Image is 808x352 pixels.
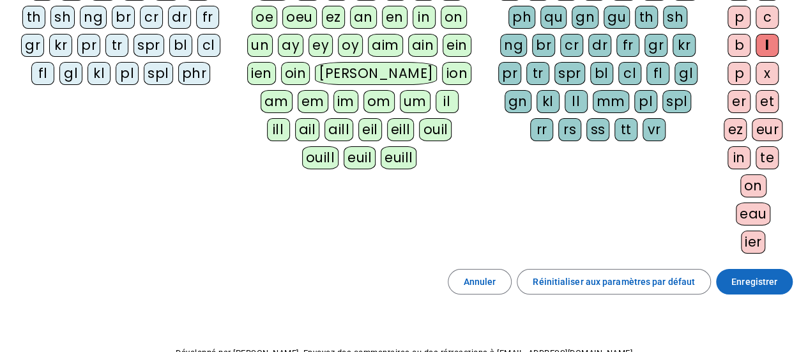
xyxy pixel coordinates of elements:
div: in [728,146,751,169]
div: tt [614,118,637,141]
div: tr [526,62,549,85]
div: gr [644,34,667,57]
div: br [112,6,135,29]
div: [PERSON_NAME] [315,62,437,85]
div: am [261,90,293,113]
div: kr [673,34,696,57]
div: om [363,90,395,113]
div: bl [590,62,613,85]
div: cr [560,34,583,57]
div: euil [344,146,376,169]
div: kl [537,90,560,113]
div: en [382,6,408,29]
div: rr [530,118,553,141]
div: un [247,34,273,57]
div: kr [49,34,72,57]
div: spr [554,62,585,85]
div: em [298,90,328,113]
button: Enregistrer [716,269,793,295]
div: eill [387,118,415,141]
div: euill [381,146,416,169]
div: b [728,34,751,57]
div: ay [278,34,303,57]
span: Annuler [464,274,496,289]
div: p [728,6,751,29]
div: gn [505,90,531,113]
button: Annuler [448,269,512,295]
button: Réinitialiser aux paramètres par défaut [517,269,711,295]
div: eau [736,203,771,226]
div: ill [267,118,290,141]
div: ail [295,118,320,141]
div: on [441,6,467,29]
div: ez [724,118,747,141]
div: ph [508,6,535,29]
div: fr [196,6,219,29]
div: th [635,6,658,29]
div: oeu [282,6,317,29]
div: spl [662,90,692,113]
div: gn [572,6,598,29]
div: kl [88,62,111,85]
div: ouil [419,118,452,141]
div: oy [338,34,363,57]
div: br [532,34,555,57]
div: pr [498,62,521,85]
div: sh [663,6,687,29]
div: on [740,174,766,197]
div: dr [588,34,611,57]
div: ouill [302,146,339,169]
div: tr [105,34,128,57]
div: rs [558,118,581,141]
div: ain [408,34,438,57]
div: ng [80,6,107,29]
div: gr [21,34,44,57]
div: te [756,146,779,169]
div: an [350,6,377,29]
div: um [400,90,431,113]
span: Réinitialiser aux paramètres par défaut [533,274,695,289]
div: c [756,6,779,29]
div: mm [593,90,629,113]
div: fr [616,34,639,57]
div: oe [252,6,277,29]
div: cl [197,34,220,57]
div: pr [77,34,100,57]
div: gl [675,62,697,85]
div: il [436,90,459,113]
div: qu [540,6,567,29]
div: ien [247,62,276,85]
div: gu [604,6,630,29]
div: eur [752,118,782,141]
div: th [22,6,45,29]
div: vr [643,118,666,141]
div: im [333,90,358,113]
div: ng [500,34,527,57]
div: ll [565,90,588,113]
div: fl [646,62,669,85]
div: cr [140,6,163,29]
div: aim [368,34,403,57]
div: cl [618,62,641,85]
div: ier [741,231,766,254]
div: pl [116,62,139,85]
div: spl [144,62,173,85]
div: er [728,90,751,113]
div: ez [322,6,345,29]
div: pl [634,90,657,113]
div: ion [442,62,471,85]
div: ey [309,34,333,57]
div: sh [50,6,75,29]
div: spr [133,34,164,57]
div: in [413,6,436,29]
div: bl [169,34,192,57]
div: x [756,62,779,85]
span: Enregistrer [731,274,777,289]
div: oin [281,62,310,85]
div: dr [168,6,191,29]
div: eil [358,118,382,141]
div: ein [443,34,471,57]
div: gl [59,62,82,85]
div: fl [31,62,54,85]
div: p [728,62,751,85]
